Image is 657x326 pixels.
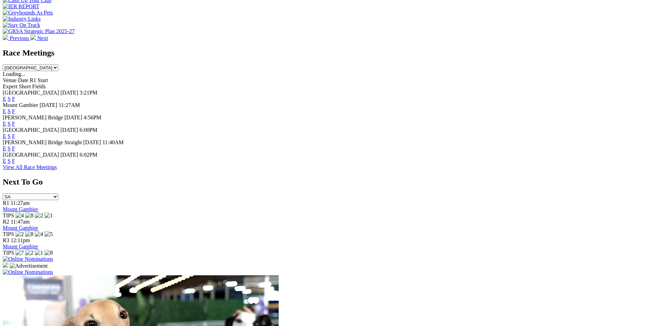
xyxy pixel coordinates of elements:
span: R1 Start [30,77,48,83]
span: 11:47am [11,219,30,225]
span: 11:40AM [102,139,124,145]
span: Expert [3,83,18,89]
h2: Next To Go [3,177,654,187]
a: F [12,158,15,164]
img: 2 [16,231,24,237]
span: [GEOGRAPHIC_DATA] [3,90,59,96]
img: GRSA Strategic Plan 2025-27 [3,28,74,34]
img: 8 [25,231,33,237]
span: Short [19,83,31,89]
span: [PERSON_NAME] Bridge Straight [3,139,82,145]
a: E [3,96,6,102]
img: Stay On Track [3,22,40,28]
a: Mount Gambier [3,244,38,249]
a: F [12,133,15,139]
span: 4:56PM [83,115,101,120]
span: Venue [3,77,17,83]
span: [DATE] [40,102,58,108]
a: F [12,146,15,151]
img: 1 [35,250,43,256]
a: View All Race Meetings [3,164,57,170]
img: 2 [25,250,33,256]
a: Next [30,35,48,41]
a: E [3,133,6,139]
span: Previous [10,35,29,41]
a: S [8,96,11,102]
img: Online Nominations [3,256,53,262]
span: Next [37,35,48,41]
span: [PERSON_NAME] Bridge [3,115,63,120]
span: [DATE] [60,90,78,96]
a: F [12,96,15,102]
a: Mount Gambier [3,225,38,231]
img: 5 [44,231,53,237]
a: F [12,121,15,127]
img: 15187_Greyhounds_GreysPlayCentral_Resize_SA_WebsiteBanner_300x115_2025.jpg [3,262,8,268]
span: Fields [32,83,46,89]
span: Loading... [3,71,25,77]
h2: Race Meetings [3,48,654,58]
img: IER REPORT [3,3,39,10]
img: chevron-right-pager-white.svg [30,34,36,40]
a: S [8,158,11,164]
span: 11:27AM [59,102,80,108]
a: S [8,108,11,114]
span: [DATE] [60,127,78,133]
span: 6:02PM [80,152,98,158]
span: R2 [3,219,9,225]
span: 12:11pm [11,237,30,243]
img: 4 [16,213,24,219]
span: TIPS [3,231,14,237]
a: F [12,108,15,114]
img: Online Nominations [3,269,53,275]
span: R3 [3,237,9,243]
a: E [3,108,6,114]
img: 8 [44,250,53,256]
a: E [3,146,6,151]
span: [DATE] [83,139,101,145]
img: 1 [44,213,53,219]
a: S [8,133,11,139]
span: Mount Gambier [3,102,38,108]
img: Industry Links [3,16,41,22]
a: Previous [3,35,30,41]
span: TIPS [3,213,14,218]
span: 11:27am [11,200,30,206]
img: 8 [25,213,33,219]
img: Advertisement [10,263,48,269]
img: 7 [16,250,24,256]
img: 2 [35,213,43,219]
span: [DATE] [64,115,82,120]
a: E [3,121,6,127]
img: 4 [35,231,43,237]
span: R1 [3,200,9,206]
span: 6:00PM [80,127,98,133]
a: S [8,121,11,127]
a: S [8,146,11,151]
span: [GEOGRAPHIC_DATA] [3,152,59,158]
span: [GEOGRAPHIC_DATA] [3,127,59,133]
img: chevron-left-pager-white.svg [3,34,8,40]
img: Greyhounds As Pets [3,10,53,16]
span: [DATE] [60,152,78,158]
a: E [3,158,6,164]
span: TIPS [3,250,14,256]
span: Date [18,77,28,83]
a: Mount Gambier [3,206,38,212]
span: 3:21PM [80,90,98,96]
